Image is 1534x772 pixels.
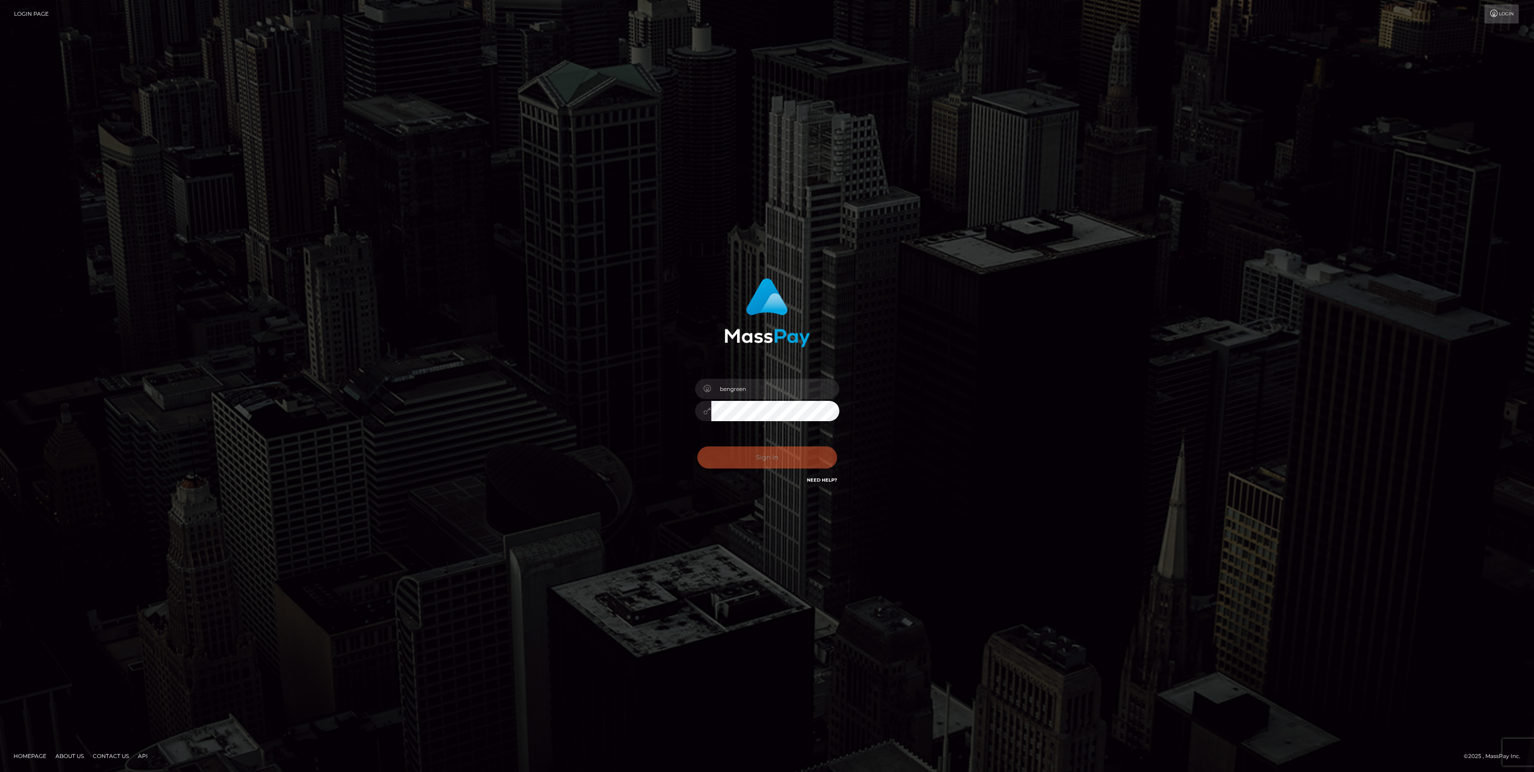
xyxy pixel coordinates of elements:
[724,278,810,347] img: MassPay Login
[14,5,49,23] a: Login Page
[1464,751,1527,761] div: © 2025 , MassPay Inc.
[52,749,87,763] a: About Us
[10,749,50,763] a: Homepage
[711,379,839,399] input: Username...
[807,477,837,483] a: Need Help?
[134,749,151,763] a: API
[1484,5,1519,23] a: Login
[89,749,133,763] a: Contact Us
